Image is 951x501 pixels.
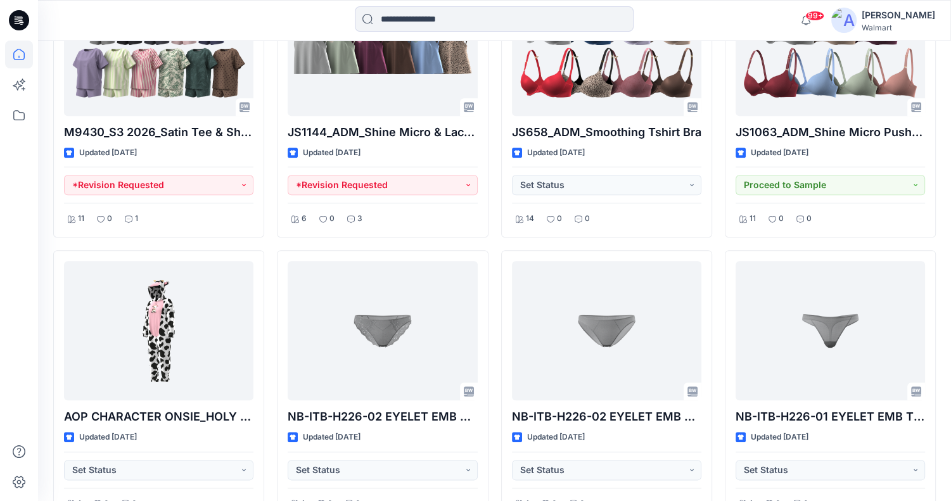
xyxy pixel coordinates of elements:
[512,261,701,400] a: NB-ITB-H226-02 EYELET EMB BIKINI 2PK - MESH
[329,212,335,225] p: 0
[79,431,137,444] p: Updated [DATE]
[526,212,534,225] p: 14
[779,212,784,225] p: 0
[862,23,935,32] div: Walmart
[557,212,562,225] p: 0
[805,11,824,21] span: 99+
[64,261,253,400] a: AOP CHARACTER ONSIE_HOLY COW_NEW BODY_DROP SHOULDER_SILO B
[64,408,253,426] p: AOP CHARACTER ONSIE_HOLY COW_NEW BODY_DROP SHOULDER_SILO B
[750,212,756,225] p: 11
[736,124,925,141] p: JS1063_ADM_Shine Micro Push Up Bra
[288,408,477,426] p: NB-ITB-H226-02 EYELET EMB BIKINI 2PK - EMBROIDERED
[512,124,701,141] p: JS658_ADM_Smoothing Tshirt Bra
[302,212,307,225] p: 6
[288,124,477,141] p: JS1144_ADM_Shine Micro & Lace Cami/Flutter Cheeky Set
[357,212,362,225] p: 3
[807,212,812,225] p: 0
[303,146,361,160] p: Updated [DATE]
[751,146,808,160] p: Updated [DATE]
[107,212,112,225] p: 0
[303,431,361,444] p: Updated [DATE]
[64,124,253,141] p: M9430_S3 2026_Satin Tee & Short Set _Midpoint
[512,408,701,426] p: NB-ITB-H226-02 EYELET EMB BIKINI 2PK - MESH
[751,431,808,444] p: Updated [DATE]
[135,212,138,225] p: 1
[79,146,137,160] p: Updated [DATE]
[78,212,84,225] p: 11
[527,431,585,444] p: Updated [DATE]
[527,146,585,160] p: Updated [DATE]
[831,8,857,33] img: avatar
[288,261,477,400] a: NB-ITB-H226-02 EYELET EMB BIKINI 2PK - EMBROIDERED
[585,212,590,225] p: 0
[736,261,925,400] a: NB-ITB-H226-01 EYELET EMB THONG 2PK - MESH
[736,408,925,426] p: NB-ITB-H226-01 EYELET EMB THONG 2PK - MESH
[862,8,935,23] div: [PERSON_NAME]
